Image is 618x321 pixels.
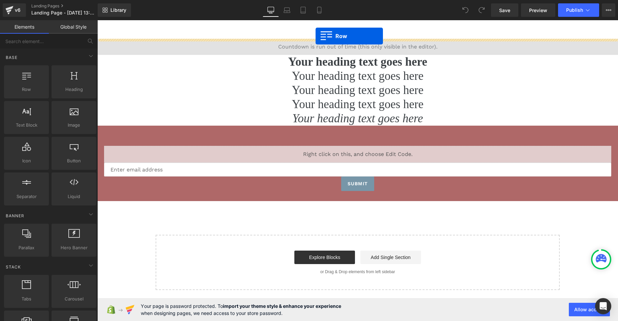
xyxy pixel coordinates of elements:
[223,303,341,309] strong: import your theme style & enhance your experience
[6,244,47,251] span: Parallax
[110,7,126,13] span: Library
[195,92,326,105] i: Your heading text goes here
[6,86,47,93] span: Row
[569,303,610,316] button: Allow access
[295,3,311,17] a: Tablet
[602,3,615,17] button: More
[5,54,18,61] span: Base
[31,10,96,15] span: Landing Page - [DATE] 13:56:54
[311,3,327,17] a: Mobile
[6,157,47,164] span: Icon
[54,157,94,164] span: Button
[54,244,94,251] span: Hero Banner
[98,3,131,17] a: New Library
[529,7,547,14] span: Preview
[6,193,47,200] span: Separator
[263,230,324,244] a: Add Single Section
[31,3,109,9] a: Landing Pages
[279,3,295,17] a: Laptop
[6,295,47,302] span: Tabs
[49,20,98,34] a: Global Style
[54,193,94,200] span: Liquid
[5,213,25,219] span: Banner
[141,302,341,317] span: Your page is password protected. To when designing pages, we need access to your store password.
[54,86,94,93] span: Heading
[54,295,94,302] span: Carousel
[558,3,599,17] button: Publish
[54,122,94,129] span: Image
[244,156,277,171] button: Submit
[5,264,22,270] span: Stack
[459,3,472,17] button: Undo
[566,7,583,13] span: Publish
[521,3,555,17] a: Preview
[499,7,510,14] span: Save
[13,6,22,14] div: v6
[263,3,279,17] a: Desktop
[475,3,488,17] button: Redo
[595,298,611,314] div: Open Intercom Messenger
[197,230,258,244] a: Explore Blocks
[6,122,47,129] span: Text Block
[3,3,26,17] a: v6
[7,142,514,156] input: Enter email address
[69,249,452,254] p: or Drag & Drop elements from left sidebar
